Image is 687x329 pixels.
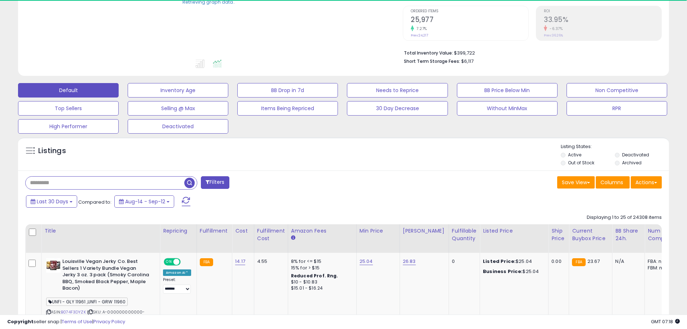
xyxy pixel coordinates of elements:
[163,227,194,235] div: Repricing
[561,143,669,150] p: Listing States:
[291,273,338,279] b: Reduced Prof. Rng.
[46,258,61,273] img: 51QHtlkgzyL._SL40_.jpg
[572,227,609,242] div: Current Buybox Price
[291,265,351,271] div: 15% for > $15
[631,176,662,189] button: Actions
[7,319,125,325] div: seller snap | |
[360,227,397,235] div: Min Price
[461,58,474,65] span: $6,117
[567,83,667,98] button: Non Competitive
[237,101,338,116] button: Items Being Repriced
[291,279,351,285] div: $10 - $10.83
[457,101,558,116] button: Without MinMax
[452,227,477,242] div: Fulfillable Quantity
[600,179,623,186] span: Columns
[403,227,446,235] div: [PERSON_NAME]
[457,83,558,98] button: BB Price Below Min
[572,258,585,266] small: FBA
[128,101,228,116] button: Selling @ Max
[587,258,600,265] span: 23.67
[452,258,474,265] div: 0
[596,176,630,189] button: Columns
[163,277,191,294] div: Preset:
[411,9,528,13] span: Ordered Items
[483,258,516,265] b: Listed Price:
[483,268,543,275] div: $25.04
[163,269,191,276] div: Amazon AI *
[544,16,661,25] h2: 33.95%
[26,195,77,208] button: Last 30 Days
[44,227,157,235] div: Title
[200,227,229,235] div: Fulfillment
[235,258,245,265] a: 14.17
[128,83,228,98] button: Inventory Age
[291,258,351,265] div: 8% for <= $15
[164,259,173,265] span: ON
[403,258,416,265] a: 26.83
[257,258,282,265] div: 4.55
[404,50,453,56] b: Total Inventory Value:
[125,198,165,205] span: Aug-14 - Sep-12
[551,227,566,242] div: Ship Price
[615,258,639,265] div: N/A
[587,214,662,221] div: Displaying 1 to 25 of 24308 items
[62,258,150,294] b: Louisville Vegan Jerky Co. Best Sellers 1 Variety Bundle Vegan Jerky 3 oz. 3 pack (Smoky Carolina...
[18,119,119,134] button: High Performer
[568,160,594,166] label: Out of Stock
[347,101,448,116] button: 30 Day Decrease
[651,318,680,325] span: 2025-10-13 07:18 GMT
[291,227,353,235] div: Amazon Fees
[622,160,642,166] label: Archived
[93,318,125,325] a: Privacy Policy
[414,26,427,31] small: 7.27%
[37,198,68,205] span: Last 30 Days
[38,146,66,156] h5: Listings
[648,227,674,242] div: Num of Comp.
[567,101,667,116] button: RPR
[568,152,581,158] label: Active
[544,9,661,13] span: ROI
[615,227,642,242] div: BB Share 24h.
[128,119,228,134] button: Deactivated
[18,83,119,98] button: Default
[200,258,213,266] small: FBA
[404,48,656,57] li: $399,722
[551,258,563,265] div: 0.00
[237,83,338,98] button: BB Drop in 7d
[404,58,460,64] b: Short Term Storage Fees:
[347,83,448,98] button: Needs to Reprice
[411,16,528,25] h2: 25,977
[411,33,428,38] small: Prev: 24,217
[7,318,34,325] strong: Copyright
[360,258,373,265] a: 25.04
[201,176,229,189] button: Filters
[648,265,671,271] div: FBM: n/a
[544,33,563,38] small: Prev: 36.26%
[78,199,111,205] span: Compared to:
[291,235,295,241] small: Amazon Fees.
[291,285,351,291] div: $15.01 - $16.24
[547,26,563,31] small: -6.37%
[18,101,119,116] button: Top Sellers
[180,259,191,265] span: OFF
[46,298,128,306] span: UNFI - GLY 11961 ,UNFI - GRW 11960
[114,195,174,208] button: Aug-14 - Sep-12
[483,268,523,275] b: Business Price:
[483,227,545,235] div: Listed Price
[235,227,251,235] div: Cost
[257,227,285,242] div: Fulfillment Cost
[62,318,92,325] a: Terms of Use
[622,152,649,158] label: Deactivated
[557,176,595,189] button: Save View
[648,258,671,265] div: FBA: n/a
[483,258,543,265] div: $25.04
